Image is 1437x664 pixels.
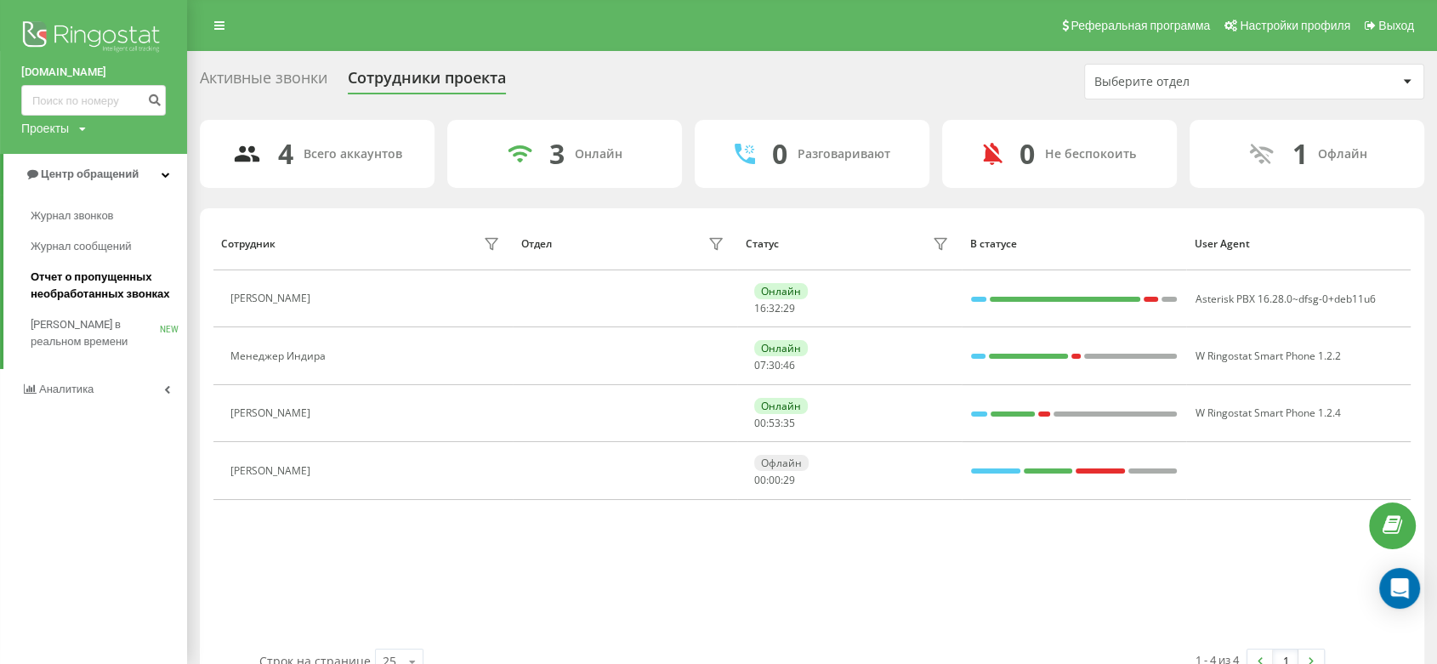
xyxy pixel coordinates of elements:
div: Сотрудник [221,238,275,250]
span: Журнал звонков [31,207,114,224]
span: W Ringostat Smart Phone 1.2.2 [1196,349,1341,363]
a: [DOMAIN_NAME] [21,64,166,81]
a: Отчет о пропущенных необработанных звонках [31,262,187,309]
div: Офлайн [1318,147,1367,162]
span: 29 [783,473,795,487]
span: 00 [754,473,766,487]
div: Онлайн [754,283,808,299]
a: Журнал сообщений [31,231,187,262]
span: 07 [754,358,766,372]
div: В статусе [969,238,1178,250]
div: Отдел [520,238,551,250]
div: 1 [1292,138,1308,170]
span: Настройки профиля [1240,19,1350,32]
div: 0 [772,138,787,170]
span: Центр обращений [41,167,139,180]
span: W Ringostat Smart Phone 1.2.4 [1196,406,1341,420]
span: Asterisk PBX 16.28.0~dfsg-0+deb11u6 [1196,292,1376,306]
span: 53 [769,416,781,430]
div: [PERSON_NAME] [230,407,315,419]
a: Центр обращений [3,154,187,195]
a: [PERSON_NAME] в реальном времениNEW [31,309,187,357]
div: Статус [745,238,778,250]
div: : : [754,474,795,486]
div: Офлайн [754,455,809,471]
div: Менеджер Индира [230,350,330,362]
span: Реферальная программа [1071,19,1210,32]
span: Аналитика [39,383,94,395]
div: Онлайн [754,340,808,356]
div: : : [754,360,795,372]
div: Проекты [21,120,69,137]
span: [PERSON_NAME] в реальном времени [31,316,160,350]
div: 3 [549,138,565,170]
span: 35 [783,416,795,430]
div: 4 [278,138,293,170]
div: : : [754,417,795,429]
div: Всего аккаунтов [304,147,402,162]
div: Онлайн [575,147,622,162]
div: [PERSON_NAME] [230,292,315,304]
span: 32 [769,301,781,315]
input: Поиск по номеру [21,85,166,116]
div: : : [754,303,795,315]
span: Журнал сообщений [31,238,131,255]
span: 00 [754,416,766,430]
span: 00 [769,473,781,487]
img: Ringostat logo [21,17,166,60]
span: 46 [783,358,795,372]
span: Выход [1378,19,1414,32]
div: Сотрудники проекта [348,69,506,95]
div: User Agent [1194,238,1402,250]
div: Разговаривают [798,147,890,162]
div: Онлайн [754,398,808,414]
div: 0 [1020,138,1035,170]
div: Активные звонки [200,69,327,95]
span: Отчет о пропущенных необработанных звонках [31,269,179,303]
div: Open Intercom Messenger [1379,568,1420,609]
span: 29 [783,301,795,315]
span: 30 [769,358,781,372]
div: [PERSON_NAME] [230,465,315,477]
div: Не беспокоить [1045,147,1136,162]
div: Выберите отдел [1094,75,1298,89]
a: Журнал звонков [31,201,187,231]
span: 16 [754,301,766,315]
